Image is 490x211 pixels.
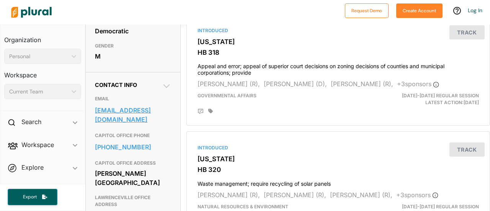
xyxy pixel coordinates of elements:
[396,191,438,199] span: + 3 sponsor s
[198,204,288,209] span: Natural Resources & Environment
[198,166,479,173] h3: HB 320
[95,94,171,103] h3: EMAIL
[449,25,485,39] button: Track
[264,80,327,88] span: [PERSON_NAME] (D),
[198,59,479,76] h4: Appeal and error; appeal of superior court decisions on zoning decisions of counties and municipa...
[8,189,57,205] button: Export
[198,177,479,187] h4: Waste management; require recycling of solar panels
[396,6,443,14] a: Create Account
[95,159,171,168] h3: CAPITOL OFFICE ADDRESS
[331,80,393,88] span: [PERSON_NAME] (R),
[198,27,479,34] div: Introduced
[345,6,389,14] a: Request Demo
[402,204,479,209] span: [DATE]-[DATE] Regular Session
[9,52,69,61] div: Personal
[198,38,479,46] h3: [US_STATE]
[264,191,326,199] span: [PERSON_NAME] (R),
[396,3,443,18] button: Create Account
[208,108,213,114] div: Add tags
[397,80,439,88] span: + 3 sponsor s
[198,155,479,163] h3: [US_STATE]
[95,82,137,88] span: Contact Info
[9,88,69,96] div: Current Team
[387,92,485,106] div: Latest Action: [DATE]
[95,168,171,188] div: [PERSON_NAME][GEOGRAPHIC_DATA]
[95,193,171,209] h3: LAWRENCEVILLE OFFICE ADDRESS
[198,80,260,88] span: [PERSON_NAME] (R),
[468,7,482,14] a: Log In
[198,191,260,199] span: [PERSON_NAME] (R),
[402,93,479,98] span: [DATE]-[DATE] Regular Session
[95,25,171,37] div: Democratic
[198,49,479,56] h3: HB 318
[449,142,485,157] button: Track
[95,41,171,51] h3: GENDER
[198,108,204,114] div: Add Position Statement
[21,118,41,126] h2: Search
[198,144,479,151] div: Introduced
[4,29,81,46] h3: Organization
[198,93,256,98] span: Governmental Affairs
[95,105,171,125] a: [EMAIL_ADDRESS][DOMAIN_NAME]
[95,51,171,62] div: M
[4,64,81,81] h3: Workspace
[330,191,392,199] span: [PERSON_NAME] (R),
[95,131,171,140] h3: CAPITOL OFFICE PHONE
[95,141,171,153] a: [PHONE_NUMBER]
[18,194,42,200] span: Export
[345,3,389,18] button: Request Demo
